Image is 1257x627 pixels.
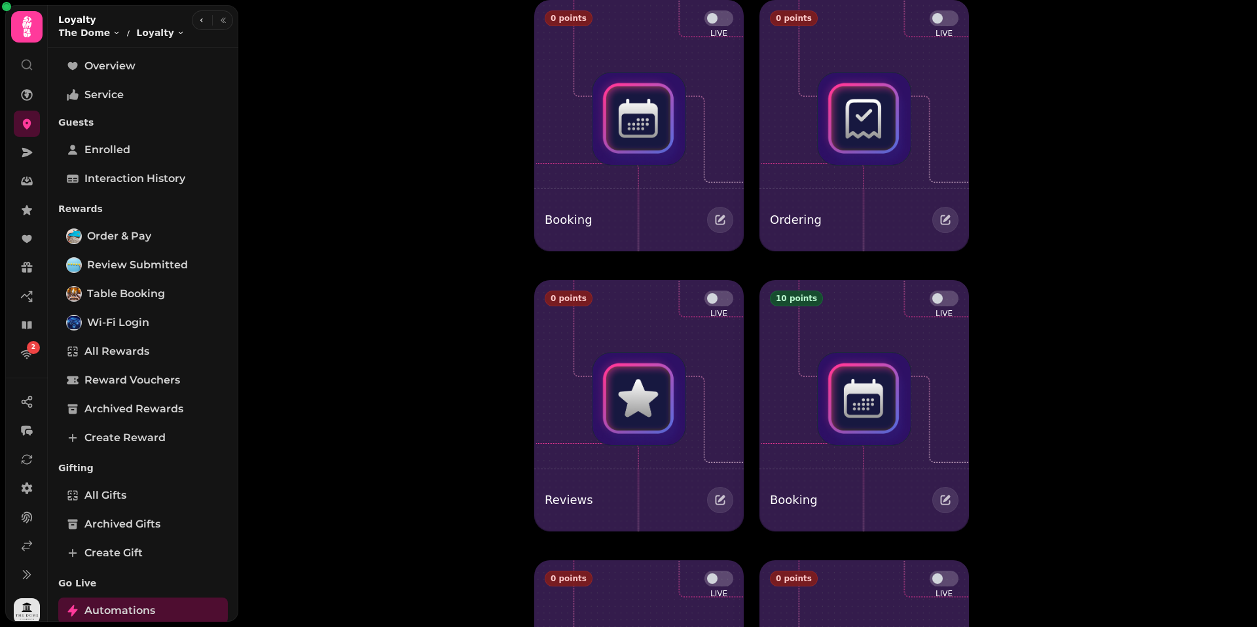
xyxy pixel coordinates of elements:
a: 2 [14,341,40,367]
a: All Rewards [58,338,228,365]
span: Overview [84,58,136,74]
span: Automations [84,603,155,618]
button: User avatar [11,598,43,624]
p: Gifting [58,456,228,480]
span: Table Booking [87,286,165,302]
a: Overview [58,53,228,79]
button: Loyalty [136,26,185,39]
p: Rewards [58,197,228,221]
p: Guests [58,111,228,134]
a: Service [58,82,228,108]
img: Order & Pay [67,230,81,243]
a: Archived Rewards [58,396,228,422]
span: Enrolled [84,142,130,158]
div: 0 points [545,571,592,586]
span: 2 [31,343,35,352]
a: Create reward [58,425,228,451]
nav: breadcrumb [58,26,185,39]
a: All Gifts [58,482,228,509]
a: Reward Vouchers [58,367,228,393]
span: Service [84,87,124,103]
p: LIVE [710,588,727,599]
span: Reward Vouchers [84,372,180,388]
img: Wi-Fi Login [67,316,81,329]
p: Go Live [58,571,228,595]
img: Booking Automation Icon [592,353,685,450]
a: Order & PayOrder & Pay [58,223,228,249]
p: Reviews [545,491,593,509]
a: Table BookingTable Booking [58,281,228,307]
h2: Loyalty [58,13,185,26]
p: Booking [770,491,818,509]
img: Booking Automation Icon [592,73,685,170]
span: Create Gift [84,545,143,561]
div: 10 points [770,291,823,306]
span: Interaction History [84,171,185,187]
p: Booking [545,211,592,229]
p: LIVE [710,308,727,319]
div: 0 points [545,10,592,26]
a: Review SubmittedReview Submitted [58,252,228,278]
span: All Gifts [84,488,126,503]
span: Archived Gifts [84,516,160,532]
span: Order & Pay [87,228,151,244]
p: LIVE [936,28,953,39]
div: 0 points [770,571,818,586]
a: Enrolled [58,137,228,163]
span: Create reward [84,430,166,446]
a: Interaction History [58,166,228,192]
p: LIVE [936,588,953,599]
a: Archived Gifts [58,511,228,537]
button: The Dome [58,26,120,39]
img: Table Booking [67,287,81,300]
img: Booking Automation Icon [818,73,911,170]
span: All Rewards [84,344,149,359]
p: LIVE [936,308,953,319]
div: 0 points [770,10,818,26]
span: Wi-Fi Login [87,315,149,331]
span: The Dome [58,26,110,39]
span: Review Submitted [87,257,188,273]
div: 0 points [545,291,592,306]
img: Booking Automation Icon [818,353,911,450]
p: Ordering [770,211,822,229]
a: Automations [58,598,228,624]
span: Archived Rewards [84,401,183,417]
a: Create Gift [58,540,228,566]
img: Review Submitted [67,259,81,272]
p: LIVE [710,28,727,39]
img: User avatar [14,598,40,624]
a: Wi-Fi LoginWi-Fi Login [58,310,228,336]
